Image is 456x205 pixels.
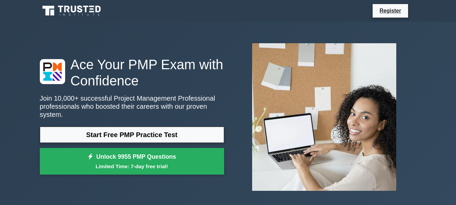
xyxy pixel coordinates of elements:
h1: Ace Your PMP Exam with Confidence [40,56,224,89]
a: Register [375,6,405,15]
p: Join 10,000+ successful Project Management Professional professionals who boosted their careers w... [40,94,224,119]
a: Start Free PMP Practice Test [40,127,224,143]
a: Unlock 9955 PMP QuestionsLimited Time: 7-day free trial! [40,148,224,175]
small: Limited Time: 7-day free trial! [48,162,216,170]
